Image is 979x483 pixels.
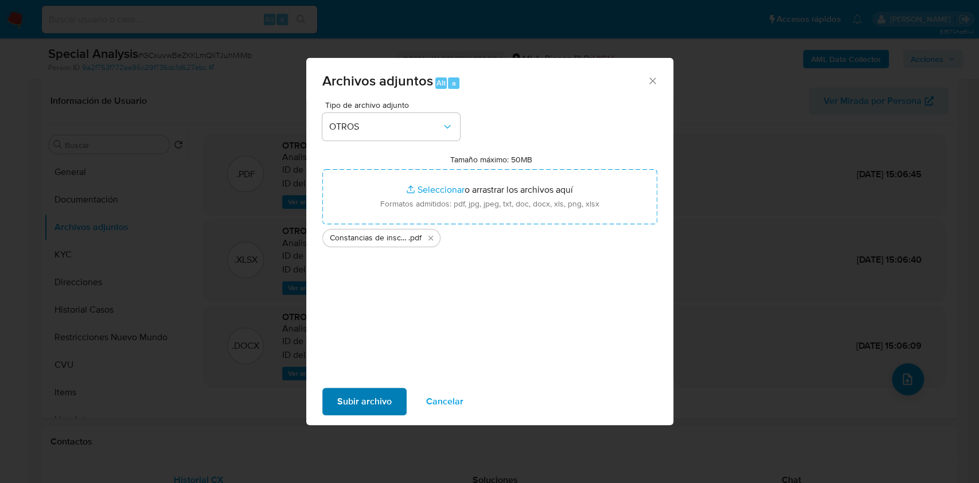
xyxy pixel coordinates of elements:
span: Constancias de inscripción [330,232,408,244]
span: OTROS [329,121,442,133]
span: Archivos adjuntos [322,71,433,91]
label: Tamaño máximo: 50MB [450,154,532,165]
span: Subir archivo [337,389,392,414]
button: Cerrar [647,75,657,85]
button: Subir archivo [322,388,407,415]
button: OTROS [322,113,460,141]
span: Alt [436,77,446,88]
span: Tipo de archivo adjunto [325,101,463,109]
button: Cancelar [411,388,478,415]
button: Eliminar Constancias de inscripción.pdf [424,231,438,245]
span: a [452,77,456,88]
span: Cancelar [426,389,463,414]
span: .pdf [408,232,422,244]
ul: Archivos seleccionados [322,224,657,247]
